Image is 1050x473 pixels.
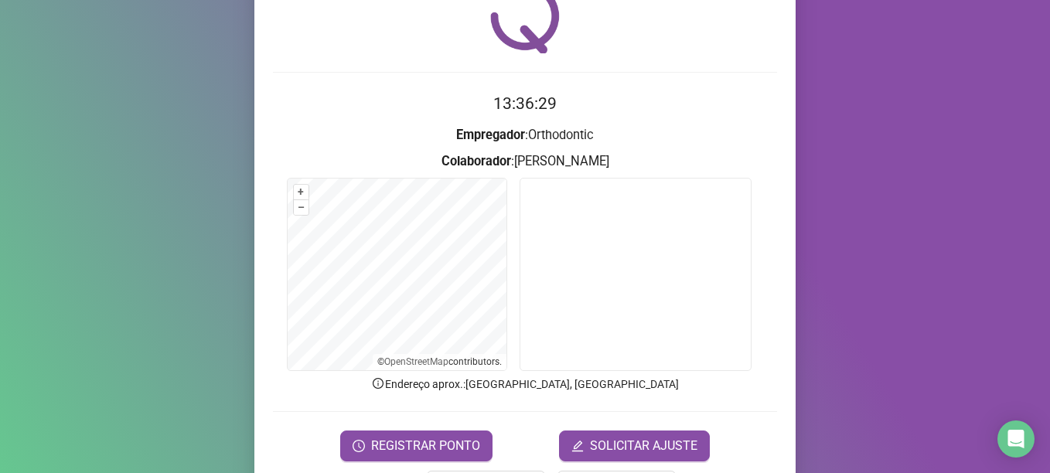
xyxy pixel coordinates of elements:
[294,185,309,199] button: +
[340,430,493,461] button: REGISTRAR PONTO
[371,376,385,390] span: info-circle
[384,356,448,367] a: OpenStreetMap
[353,440,365,452] span: clock-circle
[377,356,502,367] li: © contributors.
[590,437,697,455] span: SOLICITAR AJUSTE
[571,440,584,452] span: edit
[456,128,525,142] strong: Empregador
[493,94,557,113] time: 13:36:29
[273,125,777,145] h3: : Orthodontic
[997,420,1035,458] div: Open Intercom Messenger
[294,200,309,215] button: –
[371,437,480,455] span: REGISTRAR PONTO
[273,151,777,172] h3: : [PERSON_NAME]
[559,430,710,461] button: editSOLICITAR AJUSTE
[273,376,777,393] p: Endereço aprox. : [GEOGRAPHIC_DATA], [GEOGRAPHIC_DATA]
[441,154,511,168] strong: Colaborador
